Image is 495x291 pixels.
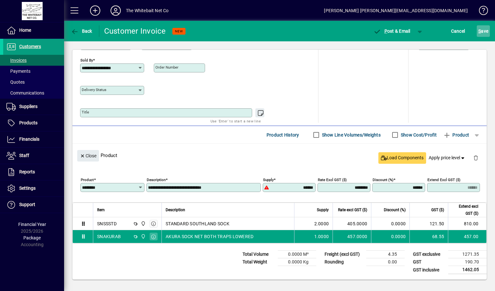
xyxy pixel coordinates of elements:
a: Support [3,197,64,213]
span: Suppliers [19,104,37,109]
span: Item [97,206,105,213]
app-page-header-button: Back [64,25,99,37]
span: GST ($) [431,206,444,213]
td: 0.0000 M³ [278,251,316,258]
span: AKURA SOCK NET BOTH TRAPS LOWERED [166,233,253,240]
label: Show Cost/Profit [400,132,437,138]
td: 810.00 [448,217,486,230]
a: Settings [3,180,64,196]
app-page-header-button: Close [76,153,101,158]
span: P [384,29,387,34]
span: Communications [6,90,44,96]
td: 121.50 [409,217,448,230]
span: Product History [267,130,299,140]
td: 190.70 [448,258,487,266]
button: Save [477,25,490,37]
span: Rangiora [139,233,146,240]
button: Product [440,129,472,141]
div: SNAKURAB [97,233,121,240]
app-page-header-button: Delete [468,155,483,161]
button: Cancel [450,25,467,37]
span: 1.0000 [314,233,329,240]
button: Product History [264,129,302,141]
div: 405.0000 [337,220,367,227]
span: Quotes [6,79,25,85]
div: The Whitebait Net Co [126,5,169,16]
span: Customers [19,44,41,49]
td: 1271.35 [448,251,487,258]
mat-hint: Use 'Enter' to start a new line [210,117,261,125]
span: ost & Email [373,29,410,34]
button: Apply price level [426,152,468,164]
span: ave [478,26,488,36]
span: Rangiora [139,220,146,227]
span: Financial Year [18,222,46,227]
a: Reports [3,164,64,180]
td: GST inclusive [410,266,448,274]
span: 2.0000 [314,220,329,227]
button: Post & Email [370,25,414,37]
a: Staff [3,148,64,164]
td: 4.35 [366,251,405,258]
mat-label: Description [147,178,166,182]
span: Product [443,130,469,140]
span: S [478,29,481,34]
td: 0.0000 Kg [278,258,316,266]
a: Home [3,22,64,38]
span: Payments [6,69,30,74]
mat-label: Sold by [80,58,93,62]
span: Back [71,29,92,34]
td: Rounding [321,258,366,266]
span: Close [80,151,96,161]
span: Home [19,28,31,33]
a: Financials [3,131,64,147]
div: Customer Invoice [104,26,166,36]
span: Description [166,206,185,213]
a: Quotes [3,77,64,87]
span: Cancel [451,26,465,36]
td: GST [410,258,448,266]
span: Financials [19,137,39,142]
mat-label: Supply [263,178,274,182]
span: Apply price level [429,154,466,161]
td: Total Volume [239,251,278,258]
span: STANDARD SOUTHLAND SOCK [166,220,229,227]
span: Supply [317,206,329,213]
a: Invoices [3,55,64,66]
span: NEW [175,29,183,33]
td: 0.00 [366,258,405,266]
a: Knowledge Base [474,1,487,22]
span: Invoices [6,58,27,63]
span: Discount (%) [384,206,406,213]
mat-label: Rate excl GST ($) [318,178,347,182]
button: Close [77,150,99,162]
td: 0.0000 [371,230,409,243]
a: Communications [3,87,64,98]
button: Delete [468,150,483,165]
span: Products [19,120,37,125]
td: 1462.05 [448,266,487,274]
div: SNSSSTD [97,220,117,227]
mat-label: Delivery status [82,87,106,92]
mat-label: Order number [155,65,178,70]
div: [PERSON_NAME] [PERSON_NAME][EMAIL_ADDRESS][DOMAIN_NAME] [324,5,468,16]
td: 0.0000 [371,217,409,230]
span: Load Components [381,154,424,161]
span: Support [19,202,35,207]
button: Back [69,25,94,37]
a: Payments [3,66,64,77]
span: Staff [19,153,29,158]
label: Show Line Volumes/Weights [321,132,381,138]
span: Settings [19,186,36,191]
button: Add [85,5,105,16]
span: Reports [19,169,35,174]
td: 68.55 [409,230,448,243]
button: Profile [105,5,126,16]
div: 457.0000 [337,233,367,240]
mat-label: Discount (%) [373,178,393,182]
td: GST exclusive [410,251,448,258]
mat-label: Extend excl GST ($) [427,178,460,182]
span: Package [23,235,41,240]
td: Freight (excl GST) [321,251,366,258]
a: Products [3,115,64,131]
